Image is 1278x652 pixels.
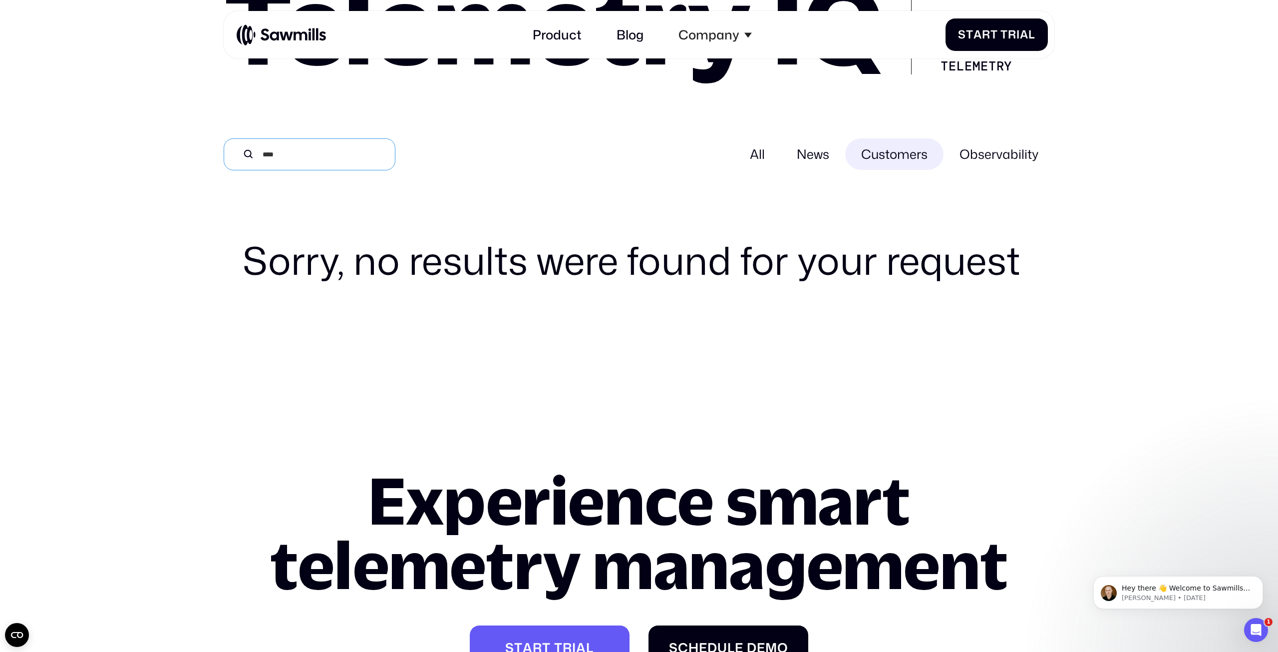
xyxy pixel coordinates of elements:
span: News [781,138,845,170]
span: r [1008,28,1016,41]
a: Product [523,17,591,52]
span: a [973,28,982,41]
span: Customers [845,138,944,170]
a: Blog [607,17,653,52]
span: a [1020,28,1028,41]
span: l [1028,28,1035,41]
div: All [734,138,781,170]
span: 1 [1265,618,1273,626]
span: i [1016,28,1020,41]
span: Observability [944,138,1054,170]
button: Open CMP widget [5,623,29,647]
span: t [966,28,973,41]
span: r [982,28,990,41]
iframe: Intercom notifications message [1078,555,1278,625]
span: T [1000,28,1008,41]
div: Company [669,17,761,52]
span: t [990,28,998,41]
div: Sorry, no results were found for your request [243,237,1035,283]
div: Company [678,27,739,42]
h2: Experience smart telemetry management [224,468,1054,597]
span: S [958,28,966,41]
a: StartTrial [946,18,1048,51]
form: All [224,138,1054,170]
iframe: Intercom live chat [1244,618,1268,642]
